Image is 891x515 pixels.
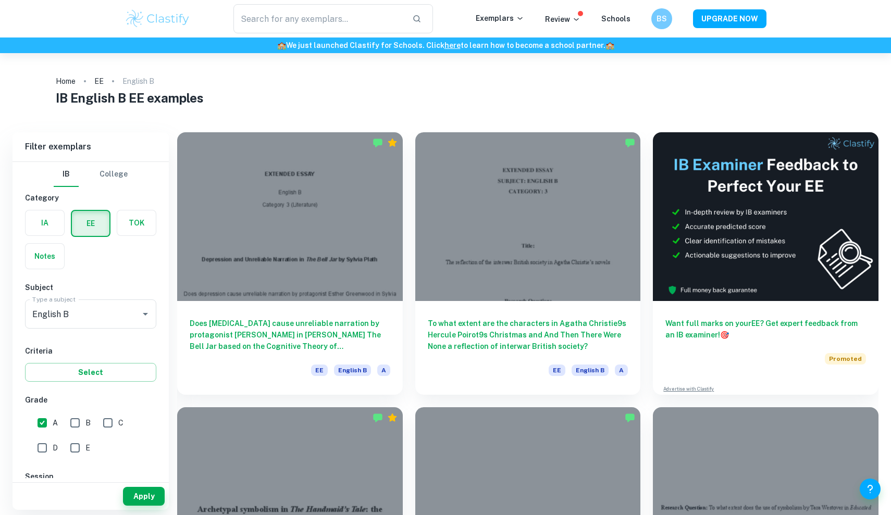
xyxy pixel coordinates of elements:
button: IA [26,210,64,235]
button: TOK [117,210,156,235]
span: 🏫 [605,41,614,49]
p: English B [122,76,154,87]
img: Thumbnail [653,132,878,301]
h6: Category [25,192,156,204]
h6: Want full marks on your EE ? Get expert feedback from an IB examiner! [665,318,866,341]
img: Marked [625,137,635,148]
a: Want full marks on yourEE? Get expert feedback from an IB examiner!PromotedAdvertise with Clastify [653,132,878,395]
h6: Session [25,471,156,482]
a: Advertise with Clastify [663,385,714,393]
label: Type a subject [32,295,76,304]
span: 🏫 [277,41,286,49]
a: here [444,41,461,49]
span: A [53,417,58,429]
img: Clastify logo [125,8,191,29]
span: A [377,365,390,376]
button: Open [138,307,153,321]
input: Search for any exemplars... [233,4,404,33]
button: EE [72,211,109,236]
h6: Criteria [25,345,156,357]
span: D [53,442,58,454]
span: E [85,442,90,454]
span: English B [334,365,371,376]
button: Help and Feedback [860,479,881,499]
a: To what extent are the characters in Agatha Christie9s Hercule Poirot9s Christmas and And Then Th... [415,132,641,395]
button: Apply [123,487,165,506]
span: B [85,417,91,429]
span: C [118,417,123,429]
span: EE [549,365,565,376]
img: Marked [373,137,383,148]
div: Filter type choice [54,162,128,187]
button: IB [54,162,79,187]
button: UPGRADE NOW [693,9,766,28]
span: English B [572,365,609,376]
img: Marked [373,412,383,423]
button: Notes [26,244,64,269]
a: Does [MEDICAL_DATA] cause unreliable narration by protagonist [PERSON_NAME] in [PERSON_NAME] The ... [177,132,403,395]
p: Review [545,14,580,25]
a: Schools [601,15,630,23]
h1: IB English B EE examples [56,89,835,107]
span: Promoted [825,353,866,365]
div: Premium [387,137,398,148]
h6: Filter exemplars [13,132,169,161]
button: Select [25,363,156,382]
h6: Grade [25,394,156,406]
a: EE [94,74,104,89]
img: Marked [625,412,635,423]
h6: Does [MEDICAL_DATA] cause unreliable narration by protagonist [PERSON_NAME] in [PERSON_NAME] The ... [190,318,390,352]
span: A [615,365,628,376]
h6: BS [656,13,668,24]
h6: To what extent are the characters in Agatha Christie9s Hercule Poirot9s Christmas and And Then Th... [428,318,628,352]
span: 🎯 [720,331,729,339]
div: Premium [387,412,398,423]
h6: We just launched Clastify for Schools. Click to learn how to become a school partner. [2,40,889,51]
button: College [100,162,128,187]
p: Exemplars [476,12,524,24]
button: BS [651,8,672,29]
span: EE [311,365,328,376]
a: Home [56,74,76,89]
h6: Subject [25,282,156,293]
